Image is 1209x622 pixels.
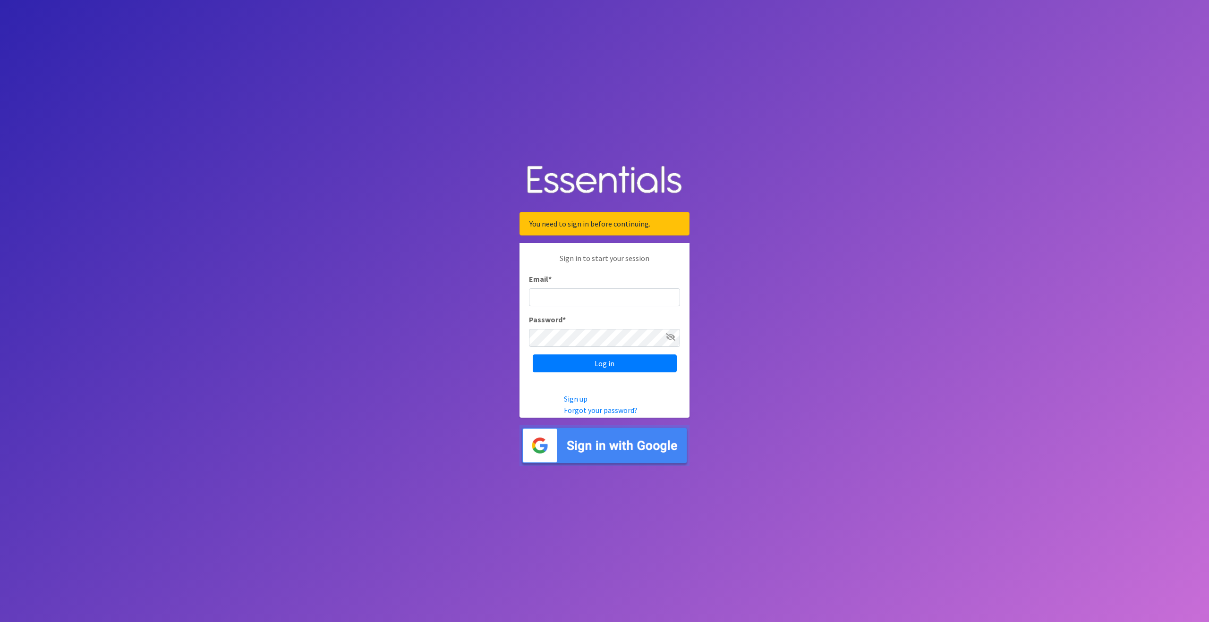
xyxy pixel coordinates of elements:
abbr: required [548,274,552,284]
img: Sign in with Google [519,425,690,466]
a: Sign up [564,394,587,403]
label: Email [529,273,552,285]
label: Password [529,314,566,325]
p: Sign in to start your session [529,252,680,273]
img: Human Essentials [519,156,690,205]
div: You need to sign in before continuing. [519,212,690,235]
input: Log in [533,354,677,372]
abbr: required [562,315,566,324]
a: Forgot your password? [564,405,638,415]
